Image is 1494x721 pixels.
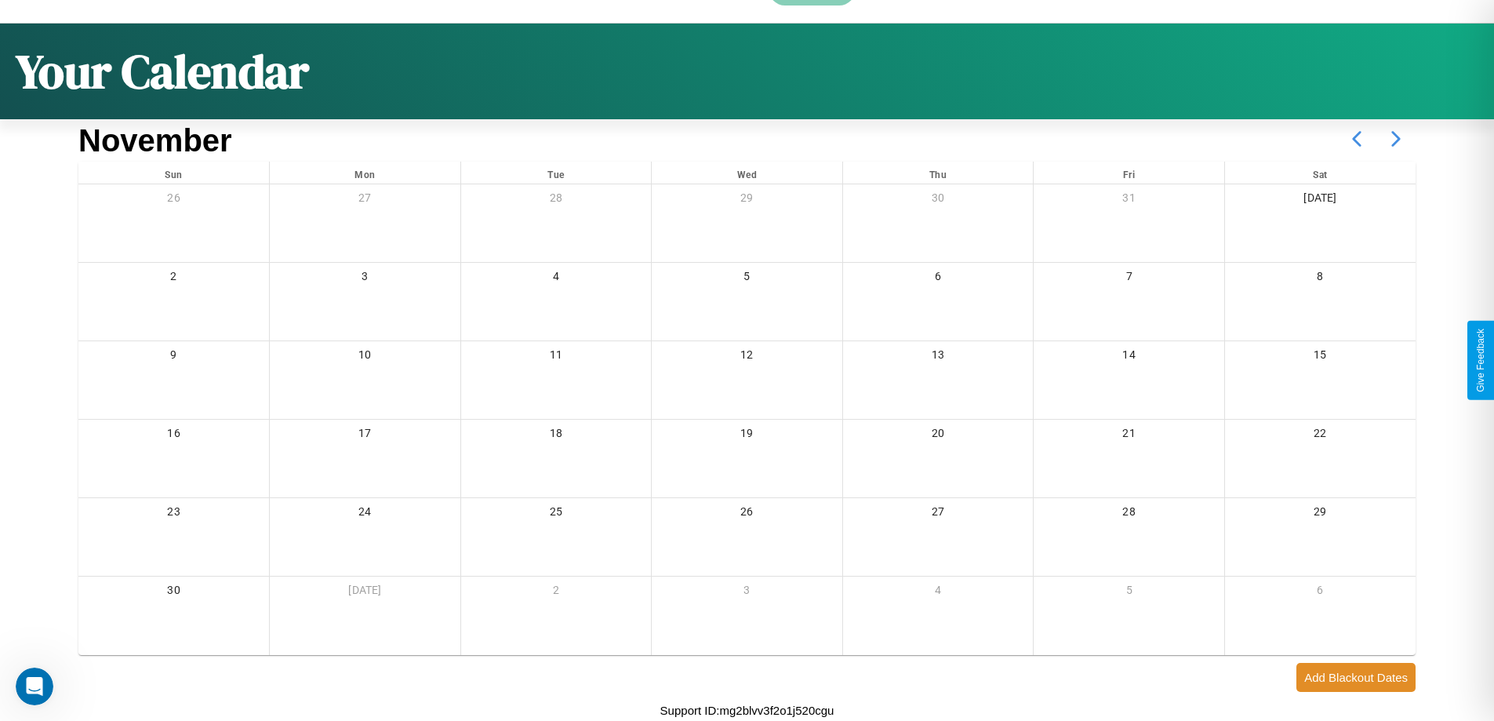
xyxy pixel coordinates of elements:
[461,263,652,295] div: 4
[1475,329,1486,392] div: Give Feedback
[270,577,460,609] div: [DATE]
[1225,420,1416,452] div: 22
[78,498,269,530] div: 23
[843,577,1034,609] div: 4
[461,498,652,530] div: 25
[652,341,842,373] div: 12
[78,263,269,295] div: 2
[1225,341,1416,373] div: 15
[1225,263,1416,295] div: 8
[1225,184,1416,217] div: [DATE]
[652,577,842,609] div: 3
[461,162,652,184] div: Tue
[1034,184,1224,217] div: 31
[1225,498,1416,530] div: 29
[78,123,232,158] h2: November
[652,498,842,530] div: 26
[843,263,1034,295] div: 6
[1225,162,1416,184] div: Sat
[843,498,1034,530] div: 27
[843,420,1034,452] div: 20
[270,420,460,452] div: 17
[843,162,1034,184] div: Thu
[461,420,652,452] div: 18
[78,184,269,217] div: 26
[1034,263,1224,295] div: 7
[270,498,460,530] div: 24
[1034,498,1224,530] div: 28
[461,341,652,373] div: 11
[1034,420,1224,452] div: 21
[78,162,269,184] div: Sun
[843,184,1034,217] div: 30
[1034,341,1224,373] div: 14
[652,420,842,452] div: 19
[660,700,834,721] p: Support ID: mg2blvv3f2o1j520cgu
[843,341,1034,373] div: 13
[652,162,842,184] div: Wed
[270,341,460,373] div: 10
[270,263,460,295] div: 3
[652,263,842,295] div: 5
[1034,577,1224,609] div: 5
[461,577,652,609] div: 2
[1034,162,1224,184] div: Fri
[461,184,652,217] div: 28
[16,668,53,705] iframe: Intercom live chat
[16,39,309,104] h1: Your Calendar
[1296,663,1416,692] button: Add Blackout Dates
[78,577,269,609] div: 30
[652,184,842,217] div: 29
[1225,577,1416,609] div: 6
[78,420,269,452] div: 16
[270,162,460,184] div: Mon
[78,341,269,373] div: 9
[270,184,460,217] div: 27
